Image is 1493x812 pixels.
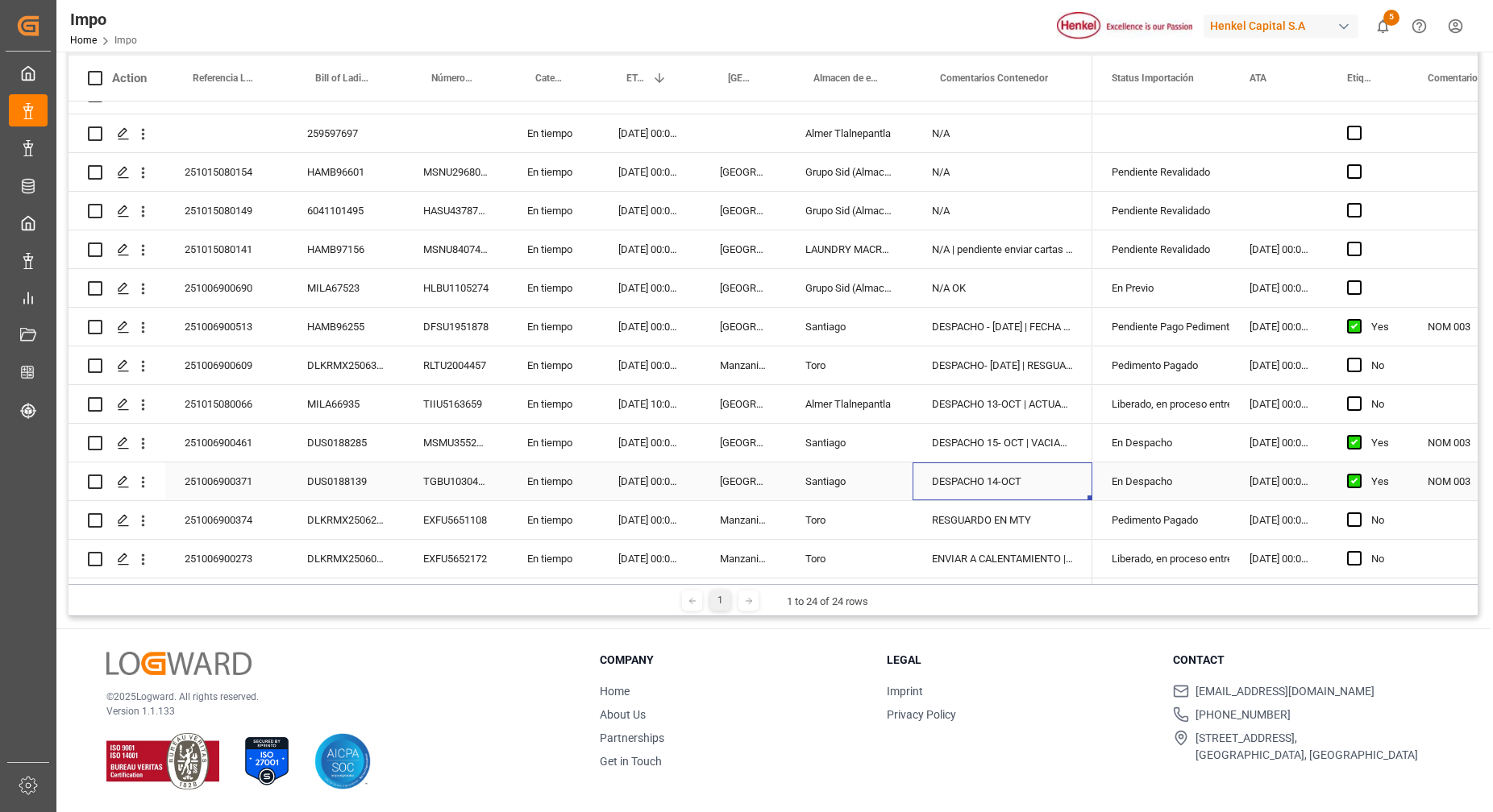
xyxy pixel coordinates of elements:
div: [DATE] 00:00:00 [599,501,701,539]
a: Imprint [887,685,923,698]
div: Manzanillo [701,540,786,578]
div: RESGUARDO EN MTY [913,501,1092,539]
span: ETA Aduana [626,72,646,84]
div: Press SPACE to select this row. [69,462,1092,501]
a: About Us [600,708,646,721]
div: Pendiente Revalidado [1112,231,1211,268]
div: Yes [1371,309,1389,346]
span: [STREET_ADDRESS], [GEOGRAPHIC_DATA], [GEOGRAPHIC_DATA] [1196,730,1418,764]
div: En tiempo [508,230,599,268]
div: Yes [1371,425,1389,462]
div: Press SPACE to select this row. [69,308,1092,346]
div: En tiempo [508,462,599,500]
span: 5 [1383,10,1399,26]
div: MILA66935 [288,385,404,423]
div: Pedimento Pagado [1112,502,1211,539]
div: [DATE] 00:00:00 [1230,230,1328,268]
div: Almer Tlalnepantla [786,114,913,152]
div: Liberado, en proceso entrega [1112,386,1211,423]
div: 251015080066 [165,385,288,423]
div: 251006900461 [165,424,288,462]
div: DESPACHO 15- OCT | VACIADO LLENADO [913,424,1092,462]
span: Etiquetado? [1347,72,1374,84]
div: Impo [70,7,137,31]
span: Categoría [535,72,565,84]
div: Press SPACE to select this row. [69,192,1092,230]
a: Home [70,35,97,46]
div: Press SPACE to select this row. [69,269,1092,308]
div: [DATE] 00:00:00 [1230,269,1328,307]
div: DESPACHO - [DATE] | FECHA ETOQUETADO [DATE] [913,308,1092,346]
div: [GEOGRAPHIC_DATA] [701,192,786,230]
div: Grupo Sid (Almacenaje y Distribucion AVIOR) [786,269,913,307]
div: En tiempo [508,501,599,539]
div: MSMU3552118 [404,424,508,462]
div: Manzanillo [701,346,786,384]
div: N/A OK [913,269,1092,307]
div: DFSU1951878 [404,308,508,346]
img: ISO 9001 & ISO 14001 Certification [106,733,219,789]
div: Pedimento Pagado [1112,347,1211,384]
div: [DATE] 00:00:00 [1230,346,1328,384]
div: EXFU5652172 [404,540,508,578]
div: Pendiente Revalidado [1112,193,1211,230]
div: [GEOGRAPHIC_DATA] [701,385,786,423]
div: [DATE] 00:00:00 [599,114,701,152]
div: [DATE] 00:00:00 [599,269,701,307]
div: DLKRMX2506362 [288,346,404,384]
div: Almer Tlalnepantla [786,385,913,423]
a: Home [600,685,630,698]
div: [GEOGRAPHIC_DATA] [701,230,786,268]
div: 6041101495 [288,192,404,230]
span: [PHONE_NUMBER] [1196,706,1291,723]
div: En tiempo [508,308,599,346]
span: ATA [1250,72,1266,84]
a: Get in Touch [600,755,662,768]
div: DLKRMX2506231 [288,501,404,539]
span: [GEOGRAPHIC_DATA] - Locode [728,72,752,84]
div: En Previo [1112,270,1211,307]
div: Toro [786,540,913,578]
div: HAMB96255 [288,308,404,346]
div: MSNU2968043 [404,153,508,191]
div: [DATE] 00:00:00 [599,424,701,462]
div: Pendiente Revalidado [1112,154,1211,191]
div: Liberado, en proceso entrega [1112,541,1211,578]
div: Action [112,71,147,85]
div: En Despacho [1112,463,1211,500]
div: En tiempo [508,269,599,307]
div: [DATE] 00:00:00 [599,230,701,268]
div: HAMB96601 [288,153,404,191]
div: En tiempo [508,192,599,230]
div: [GEOGRAPHIC_DATA] [701,462,786,500]
div: EXFU5651108 [404,501,508,539]
div: [DATE] 00:00:00 [1230,501,1328,539]
img: Logward Logo [106,652,252,675]
div: No [1371,541,1389,578]
div: TGBU1030411 [404,462,508,500]
div: [DATE] 00:00:00 [599,346,701,384]
div: En Despacho [1112,425,1211,462]
p: Version 1.1.133 [106,704,559,719]
div: En tiempo [508,424,599,462]
div: N/A [913,192,1092,230]
div: Press SPACE to select this row. [69,424,1092,462]
div: [GEOGRAPHIC_DATA] [701,424,786,462]
div: HAMB97156 [288,230,404,268]
div: 259597697 [288,114,404,152]
div: Grupo Sid (Almacenaje y Distribucion AVIOR) [786,192,913,230]
span: [EMAIL_ADDRESS][DOMAIN_NAME] [1196,683,1374,700]
div: 1 to 24 of 24 rows [787,594,868,610]
div: [DATE] 00:00:00 [599,308,701,346]
img: AICPA SOC [314,733,371,789]
div: Press SPACE to select this row. [69,346,1092,385]
div: Press SPACE to select this row. [69,230,1092,269]
div: TIIU5163659 [404,385,508,423]
div: Toro [786,501,913,539]
div: [DATE] 00:00:00 [599,540,701,578]
h3: Company [600,652,867,669]
div: En tiempo [508,385,599,423]
div: Pendiente Pago Pedimento [1112,309,1211,346]
div: 251015080154 [165,153,288,191]
div: Press SPACE to select this row. [69,153,1092,192]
